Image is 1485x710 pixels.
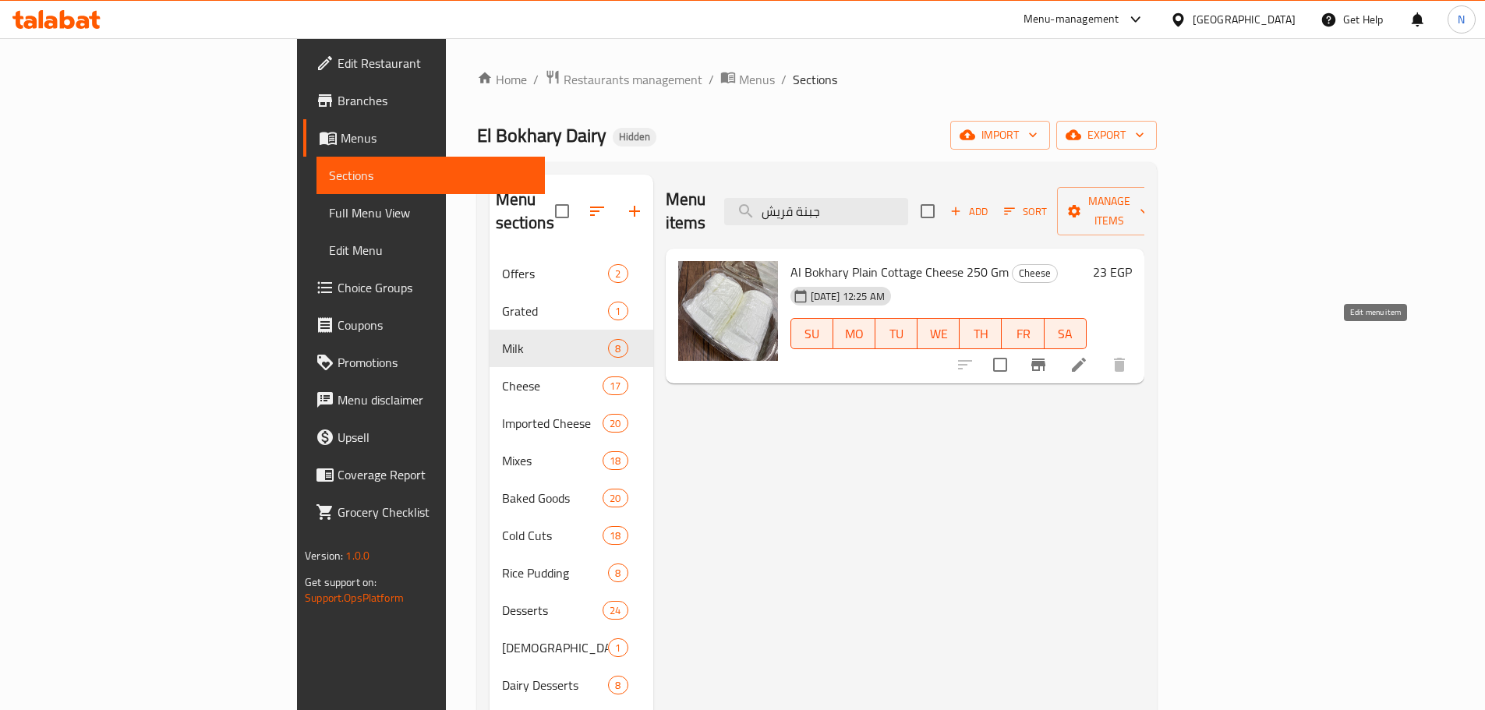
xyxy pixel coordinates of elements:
[338,428,532,447] span: Upsell
[303,269,545,306] a: Choice Groups
[944,200,994,224] button: Add
[338,54,532,72] span: Edit Restaurant
[1056,121,1157,150] button: export
[490,479,653,517] div: Baked Goods20
[303,306,545,344] a: Coupons
[578,193,616,230] span: Sort sections
[502,526,603,545] span: Cold Cuts
[960,318,1002,349] button: TH
[490,330,653,367] div: Milk8
[875,318,918,349] button: TU
[502,638,609,657] div: Halawa
[608,638,628,657] div: items
[305,572,377,592] span: Get support on:
[329,241,532,260] span: Edit Menu
[608,563,628,582] div: items
[316,194,545,231] a: Full Menu View
[603,601,628,620] div: items
[1051,323,1080,345] span: SA
[1057,187,1161,235] button: Manage items
[477,118,606,153] span: El Bokhary Dairy
[303,44,545,82] a: Edit Restaurant
[1012,264,1058,283] div: Cheese
[720,69,775,90] a: Menus
[608,339,628,358] div: items
[840,323,869,345] span: MO
[502,339,609,358] span: Milk
[490,517,653,554] div: Cold Cuts18
[338,390,532,409] span: Menu disclaimer
[948,203,990,221] span: Add
[1069,125,1144,145] span: export
[490,442,653,479] div: Mixes18
[502,264,609,283] span: Offers
[490,367,653,404] div: Cheese17
[502,676,609,694] span: Dairy Desserts
[490,292,653,330] div: Grated1
[944,200,994,224] span: Add item
[303,344,545,381] a: Promotions
[490,554,653,592] div: Rice Pudding8
[608,302,628,320] div: items
[338,278,532,297] span: Choice Groups
[603,603,627,618] span: 24
[1101,346,1138,383] button: delete
[1024,10,1119,29] div: Menu-management
[303,82,545,119] a: Branches
[790,260,1009,284] span: Al Bokhary Plain Cottage Cheese 250 Gm
[316,157,545,194] a: Sections
[316,231,545,269] a: Edit Menu
[502,451,603,470] span: Mixes
[305,546,343,566] span: Version:
[502,376,603,395] span: Cheese
[502,414,603,433] span: Imported Cheese
[781,70,787,89] li: /
[616,193,653,230] button: Add section
[545,69,702,90] a: Restaurants management
[490,255,653,292] div: Offers2
[911,195,944,228] span: Select section
[918,318,960,349] button: WE
[609,566,627,581] span: 8
[613,128,656,147] div: Hidden
[502,601,603,620] div: Desserts
[609,678,627,693] span: 8
[1008,323,1038,345] span: FR
[739,70,775,89] span: Menus
[338,353,532,372] span: Promotions
[546,195,578,228] span: Select all sections
[303,381,545,419] a: Menu disclaimer
[924,323,953,345] span: WE
[984,348,1017,381] span: Select to update
[994,200,1057,224] span: Sort items
[338,91,532,110] span: Branches
[490,404,653,442] div: Imported Cheese20
[666,188,706,235] h2: Menu items
[609,267,627,281] span: 2
[564,70,702,89] span: Restaurants management
[603,416,627,431] span: 20
[603,379,627,394] span: 17
[338,503,532,521] span: Grocery Checklist
[1045,318,1087,349] button: SA
[1093,261,1132,283] h6: 23 EGP
[305,588,404,608] a: Support.OpsPlatform
[613,130,656,143] span: Hidden
[303,456,545,493] a: Coverage Report
[502,638,609,657] span: [DEMOGRAPHIC_DATA]
[303,419,545,456] a: Upsell
[1013,264,1057,282] span: Cheese
[502,489,603,507] span: Baked Goods
[502,563,609,582] span: Rice Pudding
[603,414,628,433] div: items
[709,70,714,89] li: /
[338,316,532,334] span: Coupons
[608,264,628,283] div: items
[502,302,609,320] span: Grated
